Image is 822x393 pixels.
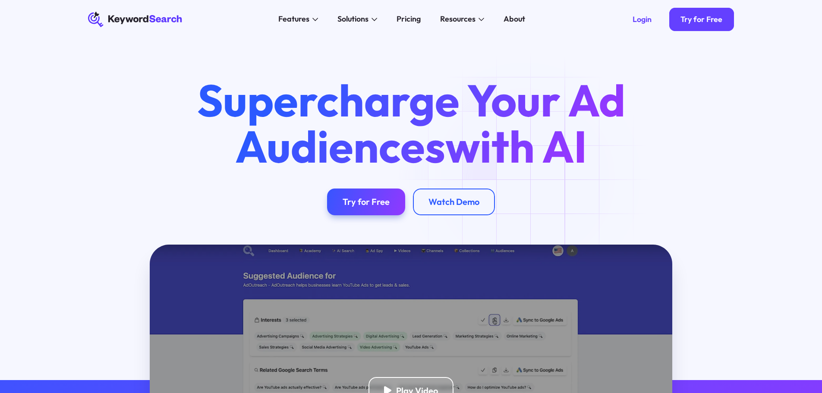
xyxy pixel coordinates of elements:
a: About [498,12,531,27]
div: Login [633,15,652,24]
div: Resources [440,13,476,25]
div: Pricing [397,13,421,25]
a: Pricing [391,12,427,27]
div: About [504,13,525,25]
a: Login [621,8,663,31]
div: Watch Demo [428,196,479,207]
a: Try for Free [327,189,405,216]
div: Try for Free [680,15,722,24]
div: Solutions [337,13,368,25]
h1: Supercharge Your Ad Audiences [179,77,643,169]
div: Features [278,13,309,25]
span: with AI [445,118,587,174]
div: Try for Free [343,196,390,207]
a: Try for Free [669,8,734,31]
